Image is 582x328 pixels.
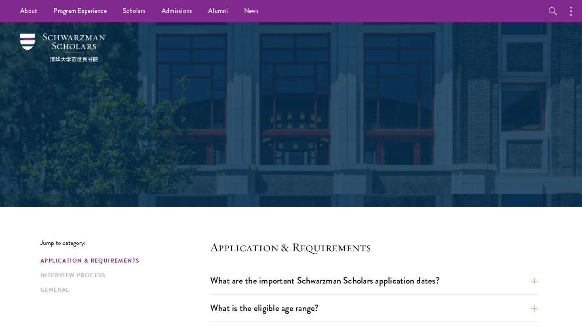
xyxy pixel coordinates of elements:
button: What is the eligible age range? [210,299,538,317]
button: What are the important Schwarzman Scholars application dates? [210,271,538,290]
a: Application & Requirements [40,257,205,265]
img: Schwarzman Scholars [20,34,105,62]
a: General [40,286,205,294]
a: Interview Process [40,271,205,280]
p: Jump to category: [40,239,210,246]
h4: Application & Requirements [210,239,538,255]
